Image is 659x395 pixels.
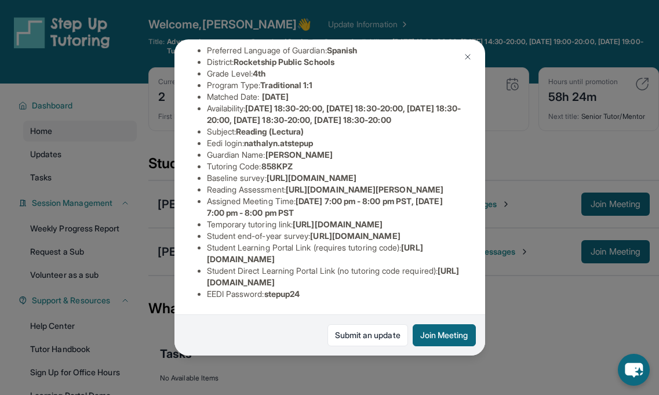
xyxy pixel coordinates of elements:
li: Guardian Name : [207,149,462,161]
img: Close Icon [463,52,472,61]
span: nathalyn.atstepup [244,138,313,148]
li: Program Type: [207,79,462,91]
a: Submit an update [327,324,408,346]
li: Eedi login : [207,137,462,149]
span: Reading (Lectura) [236,126,304,136]
li: Grade Level: [207,68,462,79]
span: [DATE] 7:00 pm - 8:00 pm PST, [DATE] 7:00 pm - 8:00 pm PST [207,196,443,218]
span: [URL][DOMAIN_NAME] [293,219,383,229]
span: [PERSON_NAME] [265,150,333,160]
button: chat-button [618,354,650,386]
span: [URL][DOMAIN_NAME][PERSON_NAME] [286,184,443,194]
span: Spanish [327,45,358,55]
span: Rocketship Public Schools [234,57,334,67]
li: Matched Date: [207,91,462,103]
li: Baseline survey : [207,172,462,184]
span: [URL][DOMAIN_NAME] [267,173,356,183]
li: Availability: [207,103,462,126]
span: stepup24 [264,289,300,299]
li: Assigned Meeting Time : [207,195,462,219]
li: Temporary tutoring link : [207,219,462,230]
span: 858KPZ [261,161,293,171]
li: Student Learning Portal Link (requires tutoring code) : [207,242,462,265]
span: 4th [253,68,265,78]
li: Student Direct Learning Portal Link (no tutoring code required) : [207,265,462,288]
li: EEDI Password : [207,288,462,300]
li: Student end-of-year survey : [207,230,462,242]
li: Tutoring Code : [207,161,462,172]
li: Preferred Language of Guardian: [207,45,462,56]
span: [DATE] [262,92,289,102]
li: Reading Assessment : [207,184,462,195]
span: Traditional 1:1 [260,80,312,90]
span: [DATE] 18:30-20:00, [DATE] 18:30-20:00, [DATE] 18:30-20:00, [DATE] 18:30-20:00, [DATE] 18:30-20:00 [207,103,461,125]
li: District: [207,56,462,68]
button: Join Meeting [413,324,476,346]
span: [URL][DOMAIN_NAME] [310,231,400,241]
li: Subject : [207,126,462,137]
